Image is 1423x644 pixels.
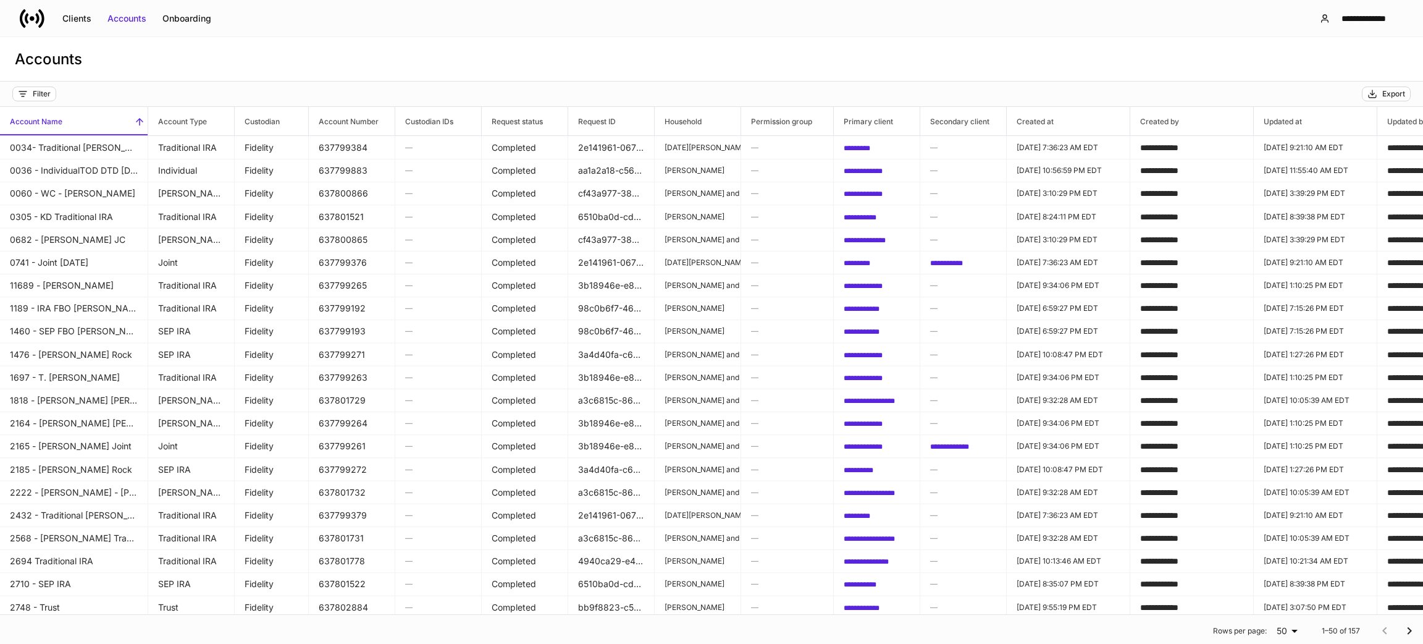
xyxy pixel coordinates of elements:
td: a3c6815c-863a-4c3c-ac72-af7a7e3ae95f [568,527,655,550]
h6: — [751,302,823,314]
td: Completed [482,159,568,182]
td: 8c508425-292b-40ce-9551-bf8639bf531a [834,136,920,159]
td: 637799193 [309,320,395,343]
h6: — [405,256,471,268]
h6: — [405,417,471,429]
td: 2025-09-03T13:21:10.314Z [1254,251,1377,274]
h6: Created at [1007,116,1054,127]
p: [DATE] 10:08:47 PM EDT [1017,349,1120,359]
p: [DATE][PERSON_NAME] and [PERSON_NAME] [665,257,731,267]
td: e79546dd-b596-4700-a3a0-0701b33689c6 [834,481,920,504]
span: Created at [1007,107,1130,135]
td: 2025-09-03T02:08:47.150Z [1007,343,1130,366]
p: [DATE] 9:21:10 AM EDT [1264,510,1367,520]
h6: — [405,486,471,498]
td: Completed [482,458,568,481]
h6: — [751,187,823,199]
td: f432a089-bebc-4007-827b-1ecf9140c6e3 [834,412,920,435]
td: Completed [482,481,568,504]
td: cf43a977-3891-401d-b04c-5ba2e56cf14b [568,228,655,252]
td: 2025-09-03T19:39:29.871Z [1254,228,1377,252]
div: Accounts [107,12,146,25]
td: Roth IRA [148,228,235,252]
td: 637799265 [309,274,395,297]
p: [DATE] 1:10:25 PM EDT [1264,441,1367,451]
td: Completed [482,182,568,205]
td: Completed [482,136,568,159]
td: Traditional IRA [148,136,235,159]
td: 3a4d40fa-c60c-406f-8766-d76e56d431f7 [568,458,655,481]
td: Completed [482,320,568,343]
td: f432a089-bebc-4007-827b-1ecf9140c6e3 [834,434,920,458]
p: [DATE] 3:39:29 PM EDT [1264,189,1367,198]
td: Traditional IRA [148,527,235,550]
td: Traditional IRA [148,274,235,297]
p: [DATE] 1:10:25 PM EDT [1264,418,1367,428]
td: 6510ba0d-cd13-41aa-b70b-edee99558759 [568,205,655,229]
td: 2025-09-03T19:10:29.998Z [1007,228,1130,252]
p: [DATE] 11:55:40 AM EDT [1264,166,1367,176]
p: [DATE] 1:10:25 PM EDT [1264,372,1367,382]
span: Secondary client [920,107,1006,135]
h6: — [930,417,996,429]
h6: — [751,279,823,291]
td: Fidelity [235,389,309,412]
p: [PERSON_NAME] and [PERSON_NAME] [665,487,731,497]
td: 2025-09-03T11:36:23.913Z [1007,504,1130,527]
p: [DATE] 10:05:39 AM EDT [1264,395,1367,405]
h6: — [751,349,823,360]
p: [DATE] 10:05:39 AM EDT [1264,487,1367,497]
td: 637799264 [309,412,395,435]
td: 2025-09-03T17:10:25.531Z [1254,274,1377,297]
td: Fidelity [235,205,309,229]
td: a90c9321-f1c3-4d1f-a93b-d4be18c3166a [834,159,920,182]
td: 2025-09-03T19:10:29.998Z [1007,182,1130,205]
td: Fidelity [235,504,309,527]
p: [PERSON_NAME] and [PERSON_NAME] [665,464,731,474]
h6: — [751,210,823,222]
p: [DATE] 8:24:11 PM EDT [1017,211,1120,221]
td: 2025-09-04T14:21:34.350Z [1254,549,1377,573]
td: 2025-09-03T19:39:29.871Z [1254,182,1377,205]
h6: — [405,509,471,521]
td: 6f0772eb-a2ce-4744-bee2-714efe1c59c6 [834,527,920,550]
td: Fidelity [235,297,309,320]
td: 637801521 [309,205,395,229]
td: 2e141961-0675-49d6-9f44-fd3aa9469f50 [568,504,655,527]
td: f432a089-bebc-4007-827b-1ecf9140c6e3 [834,274,920,297]
h6: Account Number [309,116,379,127]
td: 637801778 [309,549,395,573]
td: Completed [482,412,568,435]
p: [DATE] 7:15:26 PM EDT [1264,326,1367,336]
button: Export [1362,87,1411,101]
td: Completed [482,434,568,458]
td: 2025-09-04T14:05:39.369Z [1254,389,1377,412]
td: 98c0b6f7-469f-4ab3-9059-c441efd51d57 [568,297,655,320]
td: Completed [482,297,568,320]
td: 637800865 [309,228,395,252]
h6: — [751,440,823,452]
h6: — [751,234,823,245]
p: [DATE] 7:36:23 AM EDT [1017,143,1120,153]
button: Filter [12,87,56,101]
span: Primary client [834,107,920,135]
p: [DATE][PERSON_NAME] and [PERSON_NAME] [665,143,731,153]
td: 4940ca29-e477-4c38-84e0-a549261a1c74 [568,549,655,573]
td: Fidelity [235,251,309,274]
div: 50 [1272,625,1302,637]
h6: — [751,532,823,544]
td: aa1a2a18-c566-405f-94c1-ccc08d0192cf [568,159,655,182]
td: 2025-09-03T02:08:47.150Z [1007,458,1130,481]
td: 2025-09-02T22:59:27.681Z [1007,320,1130,343]
h6: Account Type [148,116,207,127]
td: Traditional IRA [148,549,235,573]
p: [PERSON_NAME] [665,166,731,176]
td: cf43a977-3891-401d-b04c-5ba2e56cf14b [568,182,655,205]
h6: — [405,164,471,176]
p: [DATE] 10:56:59 PM EDT [1017,166,1120,176]
td: Fidelity [235,527,309,550]
h6: — [405,210,471,222]
h6: — [405,532,471,544]
td: 3b18946e-e832-4207-a2c6-f481afec7ba9 [568,274,655,297]
h6: — [405,187,471,199]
